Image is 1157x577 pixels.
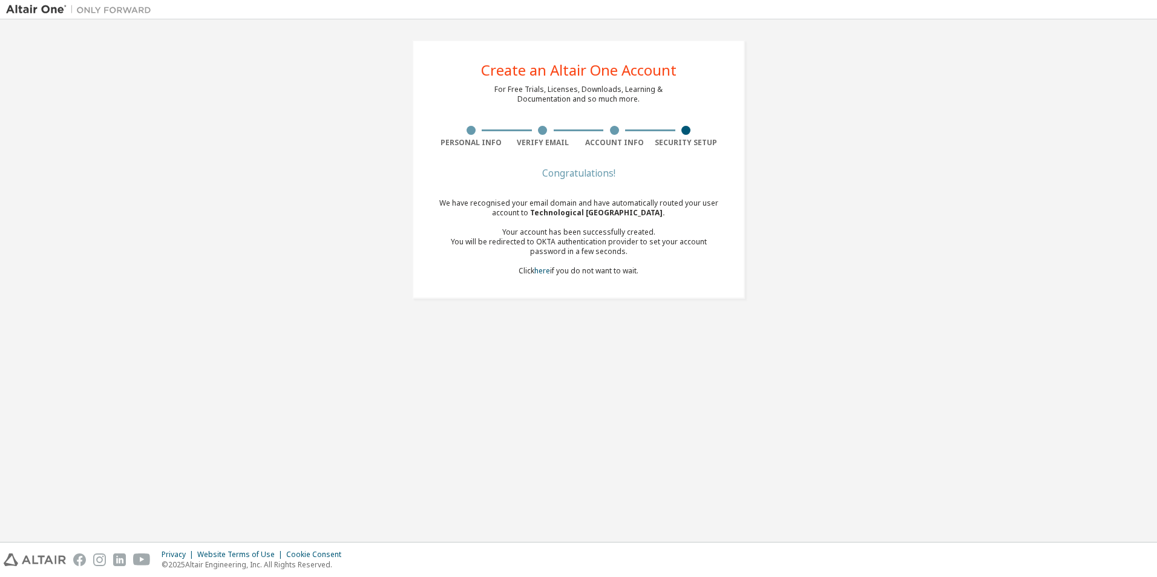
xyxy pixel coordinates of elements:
[4,553,66,566] img: altair_logo.svg
[435,237,722,256] div: You will be redirected to OKTA authentication provider to set your account password in a few seco...
[133,553,151,566] img: youtube.svg
[507,138,579,148] div: Verify Email
[435,138,507,148] div: Personal Info
[578,138,651,148] div: Account Info
[534,266,550,276] a: here
[162,559,349,570] p: © 2025 Altair Engineering, Inc. All Rights Reserved.
[6,4,157,16] img: Altair One
[494,85,663,104] div: For Free Trials, Licenses, Downloads, Learning & Documentation and so much more.
[162,550,197,559] div: Privacy
[481,63,677,77] div: Create an Altair One Account
[651,138,723,148] div: Security Setup
[435,169,722,177] div: Congratulations!
[73,553,86,566] img: facebook.svg
[435,198,722,276] div: We have recognised your email domain and have automatically routed your user account to Click if ...
[530,207,665,218] span: Technological [GEOGRAPHIC_DATA] .
[197,550,286,559] div: Website Terms of Use
[93,553,106,566] img: instagram.svg
[286,550,349,559] div: Cookie Consent
[435,227,722,237] div: Your account has been successfully created.
[113,553,126,566] img: linkedin.svg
